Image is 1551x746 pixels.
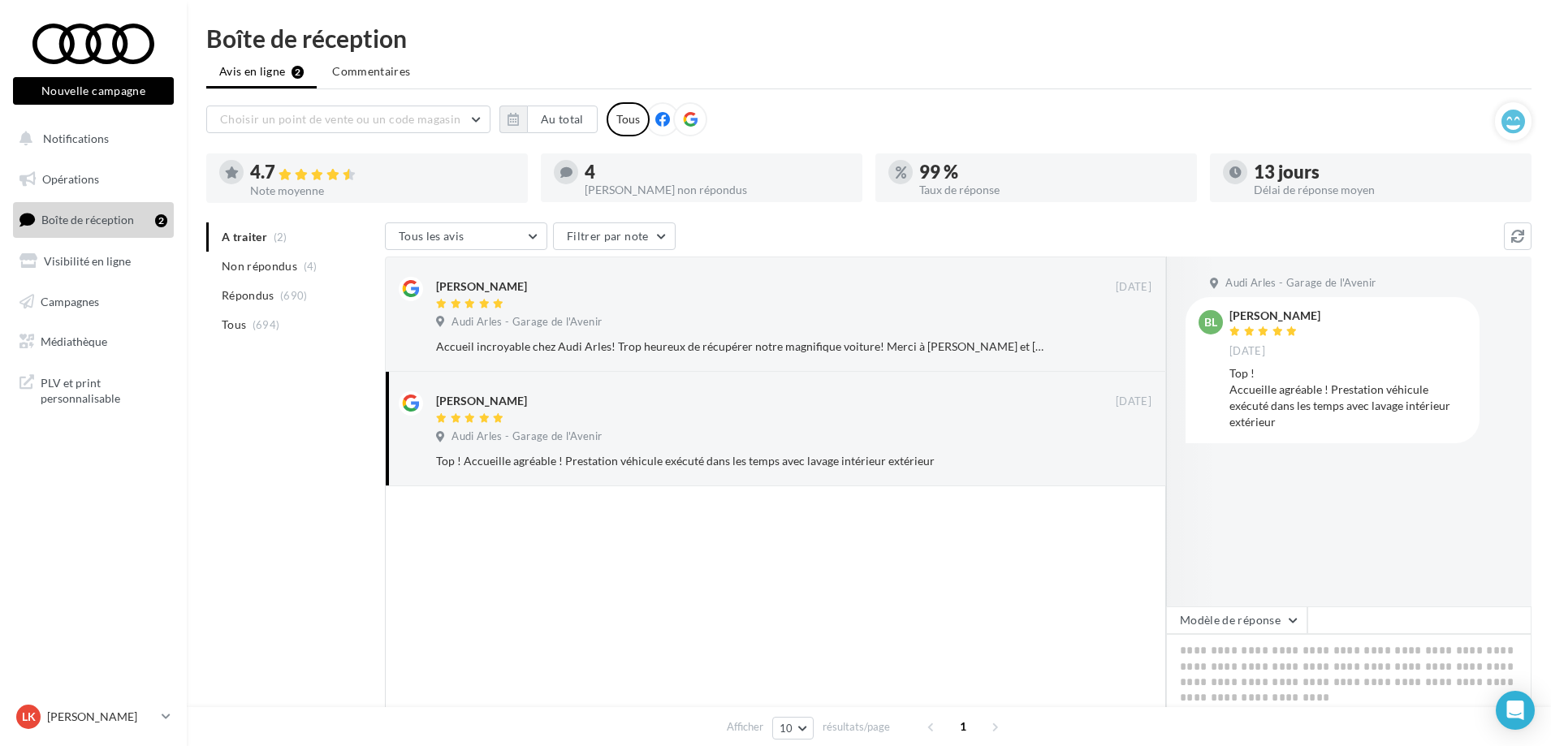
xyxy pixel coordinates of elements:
[10,244,177,278] a: Visibilité en ligne
[155,214,167,227] div: 2
[10,122,171,156] button: Notifications
[41,294,99,308] span: Campagnes
[253,318,280,331] span: (694)
[1254,163,1519,181] div: 13 jours
[772,717,814,740] button: 10
[206,26,1532,50] div: Boîte de réception
[950,714,976,740] span: 1
[222,258,297,274] span: Non répondus
[385,222,547,250] button: Tous les avis
[436,339,1046,355] div: Accueil incroyable chez Audi Arles! Trop heureux de récupérer notre magnifique voiture! Merci à [...
[13,701,174,732] a: LK [PERSON_NAME]
[823,719,890,735] span: résultats/page
[13,77,174,105] button: Nouvelle campagne
[41,372,167,407] span: PLV et print personnalisable
[222,287,274,304] span: Répondus
[1204,314,1217,330] span: BL
[436,278,527,295] div: [PERSON_NAME]
[43,132,109,145] span: Notifications
[332,63,410,80] span: Commentaires
[780,722,793,735] span: 10
[22,709,36,725] span: LK
[41,334,107,348] span: Médiathèque
[42,172,99,186] span: Opérations
[10,202,177,237] a: Boîte de réception2
[553,222,676,250] button: Filtrer par note
[451,315,602,330] span: Audi Arles - Garage de l'Avenir
[1254,184,1519,196] div: Délai de réponse moyen
[1166,606,1307,634] button: Modèle de réponse
[47,709,155,725] p: [PERSON_NAME]
[399,229,464,243] span: Tous les avis
[585,184,849,196] div: [PERSON_NAME] non répondus
[527,106,598,133] button: Au total
[206,106,490,133] button: Choisir un point de vente ou un code magasin
[304,260,318,273] span: (4)
[10,162,177,196] a: Opérations
[451,429,602,444] span: Audi Arles - Garage de l'Avenir
[41,213,134,226] span: Boîte de réception
[919,184,1184,196] div: Taux de réponse
[1229,365,1467,430] div: Top ! Accueille agréable ! Prestation véhicule exécuté dans les temps avec lavage intérieur extér...
[1116,395,1151,409] span: [DATE]
[727,719,763,735] span: Afficher
[919,163,1184,181] div: 99 %
[10,325,177,359] a: Médiathèque
[10,285,177,319] a: Campagnes
[222,317,246,333] span: Tous
[44,254,131,268] span: Visibilité en ligne
[585,163,849,181] div: 4
[499,106,598,133] button: Au total
[250,163,515,182] div: 4.7
[1229,344,1265,359] span: [DATE]
[250,185,515,196] div: Note moyenne
[1225,276,1376,291] span: Audi Arles - Garage de l'Avenir
[436,453,1046,469] div: Top ! Accueille agréable ! Prestation véhicule exécuté dans les temps avec lavage intérieur extér...
[1229,310,1320,321] div: [PERSON_NAME]
[1116,280,1151,295] span: [DATE]
[1496,691,1535,730] div: Open Intercom Messenger
[607,102,650,136] div: Tous
[436,393,527,409] div: [PERSON_NAME]
[220,112,460,126] span: Choisir un point de vente ou un code magasin
[10,365,177,413] a: PLV et print personnalisable
[280,289,308,302] span: (690)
